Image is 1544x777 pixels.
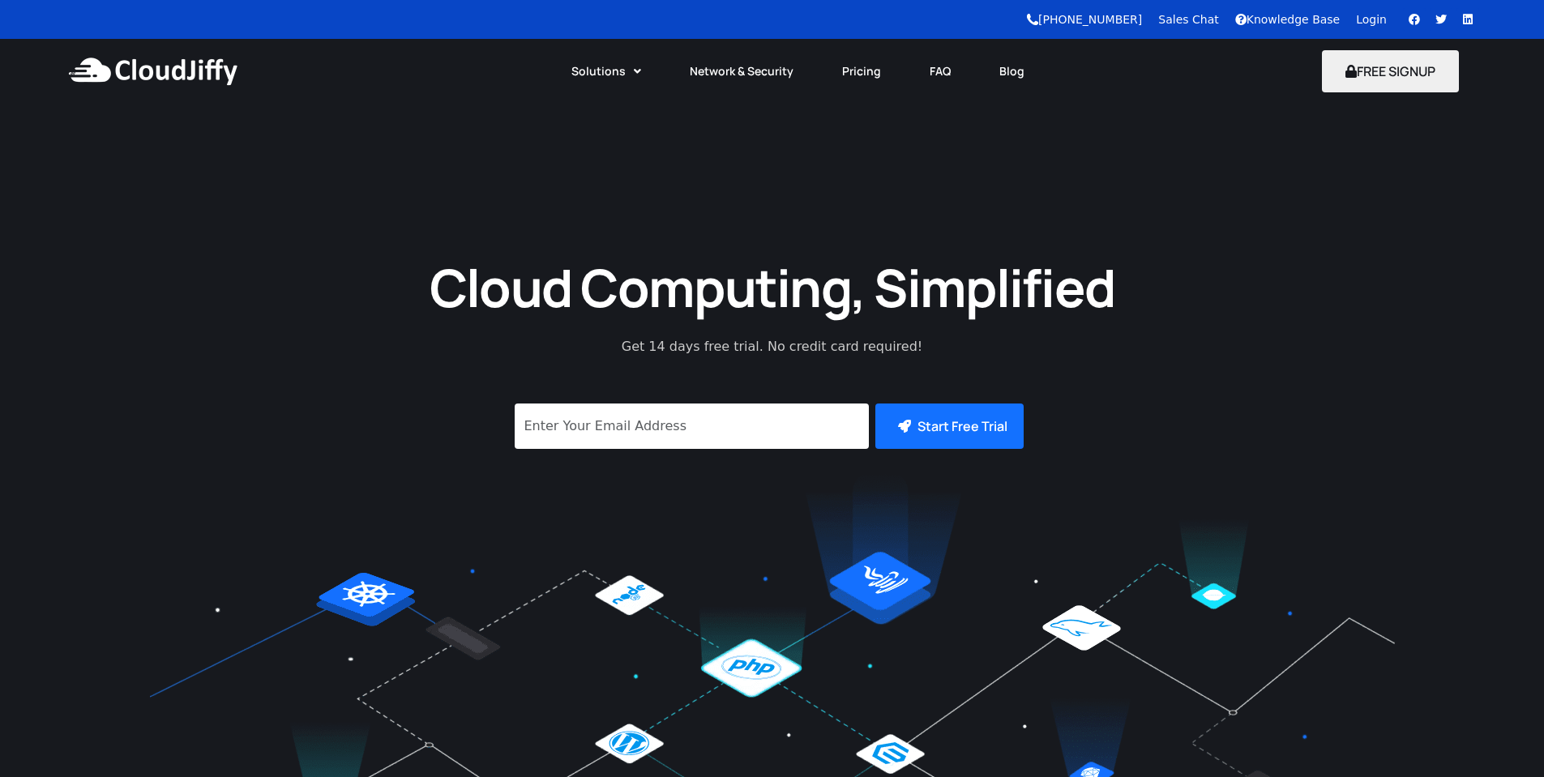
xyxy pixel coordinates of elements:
[1235,13,1341,26] a: Knowledge Base
[975,53,1049,89] a: Blog
[550,337,995,356] p: Get 14 days free trial. No credit card required!
[875,403,1024,449] button: Start Free Trial
[905,53,975,89] a: FAQ
[1322,62,1459,80] a: FREE SIGNUP
[665,53,818,89] a: Network & Security
[408,254,1137,321] h1: Cloud Computing, Simplified
[547,53,665,89] a: Solutions
[1158,13,1218,26] a: Sales Chat
[818,53,905,89] a: Pricing
[1322,50,1459,92] button: FREE SIGNUP
[1027,13,1142,26] a: [PHONE_NUMBER]
[515,403,869,449] input: Enter Your Email Address
[1356,13,1387,26] a: Login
